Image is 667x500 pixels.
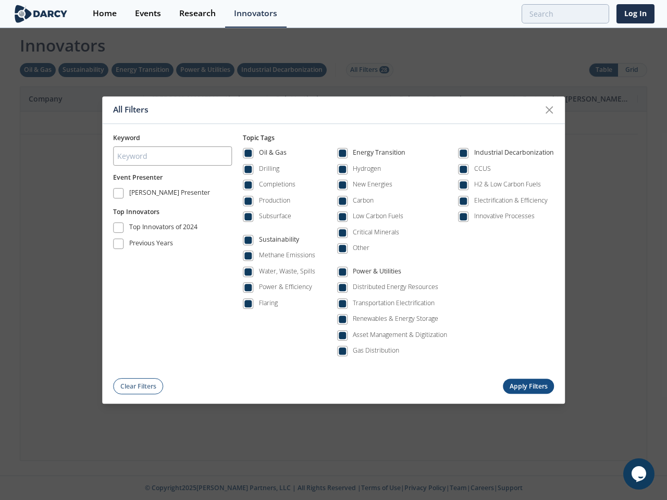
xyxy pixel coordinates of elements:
[113,133,140,142] span: Keyword
[234,9,277,18] div: Innovators
[259,283,312,292] div: Power & Efficiency
[259,235,299,247] div: Sustainability
[353,330,447,340] div: Asset Management & Digitization
[353,244,369,253] div: Other
[353,283,438,292] div: Distributed Energy Resources
[474,180,541,190] div: H2 & Low Carbon Fuels
[129,188,210,201] div: [PERSON_NAME] Presenter
[616,4,654,23] a: Log In
[353,346,399,356] div: Gas Distribution
[353,196,374,205] div: Carbon
[113,207,159,217] button: Top Innovators
[259,251,315,260] div: Methane Emissions
[474,196,548,205] div: Electrification & Efficiency
[113,146,232,166] input: Keyword
[129,239,173,251] div: Previous Years
[353,148,405,161] div: Energy Transition
[113,207,159,216] span: Top Innovators
[353,298,435,308] div: Transportation Electrification
[259,164,279,173] div: Drilling
[13,5,69,23] img: logo-wide.svg
[353,228,399,237] div: Critical Minerals
[129,222,197,235] div: Top Innovators of 2024
[179,9,216,18] div: Research
[259,267,315,276] div: Water, Waste, Spills
[259,196,290,205] div: Production
[243,133,275,142] span: Topic Tags
[353,180,392,190] div: New Energies
[113,100,539,120] div: All Filters
[623,458,657,490] iframe: chat widget
[353,267,401,279] div: Power & Utilities
[474,148,554,161] div: Industrial Decarbonization
[113,173,163,182] button: Event Presenter
[93,9,117,18] div: Home
[259,298,278,308] div: Flaring
[353,212,403,221] div: Low Carbon Fuels
[135,9,161,18] div: Events
[353,315,438,324] div: Renewables & Energy Storage
[259,180,295,190] div: Completions
[353,164,381,173] div: Hydrogen
[474,164,491,173] div: CCUS
[259,148,287,161] div: Oil & Gas
[522,4,609,23] input: Advanced Search
[474,212,535,221] div: Innovative Processes
[503,379,554,394] button: Apply Filters
[113,379,163,395] button: Clear Filters
[259,212,291,221] div: Subsurface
